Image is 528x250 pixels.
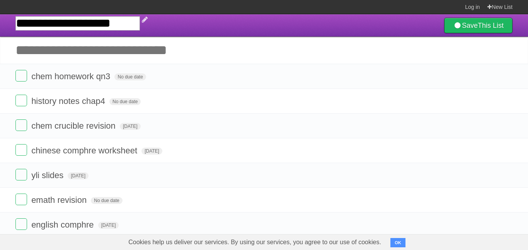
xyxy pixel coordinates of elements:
[31,146,139,155] span: chinese comphre worksheet
[15,194,27,205] label: Done
[68,172,89,179] span: [DATE]
[15,218,27,230] label: Done
[31,220,95,230] span: english comphre
[114,73,146,80] span: No due date
[31,195,89,205] span: emath revision
[31,96,107,106] span: history notes chap4
[390,238,405,247] button: OK
[98,222,119,229] span: [DATE]
[91,197,122,204] span: No due date
[15,119,27,131] label: Done
[15,70,27,82] label: Done
[31,71,112,81] span: chem homework qn3
[121,235,389,250] span: Cookies help us deliver our services. By using our services, you agree to our use of cookies.
[31,121,118,131] span: chem crucible revision
[120,123,141,130] span: [DATE]
[15,95,27,106] label: Done
[15,169,27,180] label: Done
[444,18,513,33] a: SaveThis List
[141,148,162,155] span: [DATE]
[109,98,141,105] span: No due date
[15,144,27,156] label: Done
[31,170,65,180] span: yli slides
[478,22,504,29] b: This List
